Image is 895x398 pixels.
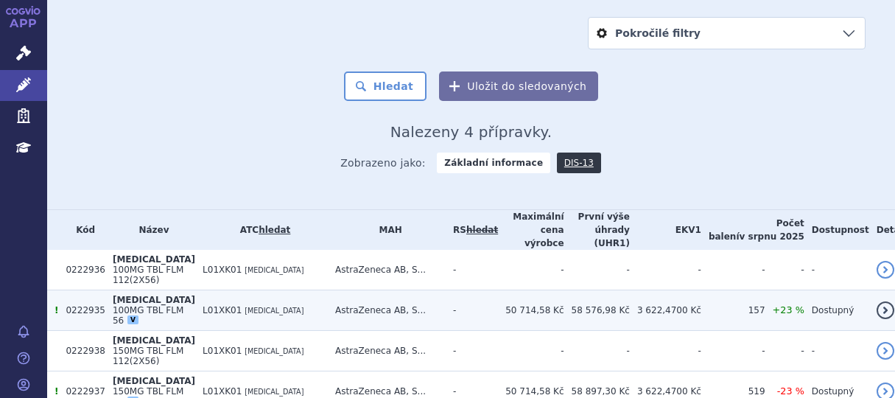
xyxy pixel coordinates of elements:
[328,210,446,250] th: MAH
[245,347,303,355] span: [MEDICAL_DATA]
[498,250,564,290] td: -
[589,18,865,49] a: Pokročilé filtry
[765,331,804,371] td: -
[777,385,804,397] span: -23 %
[877,342,894,360] a: detail
[203,346,242,356] span: L01XK01
[701,331,765,371] td: -
[328,290,446,331] td: AstraZeneca AB, S...
[113,295,195,305] span: [MEDICAL_DATA]
[446,290,498,331] td: -
[328,331,446,371] td: AstraZeneca AB, S...
[804,290,869,331] td: Dostupný
[58,290,105,331] td: 0222935
[439,71,598,101] button: Uložit do sledovaných
[344,71,427,101] button: Hledat
[113,376,195,386] span: [MEDICAL_DATA]
[564,290,630,331] td: 58 576,98 Kč
[466,225,498,235] del: hledat
[259,225,290,235] a: hledat
[877,301,894,319] a: detail
[804,250,869,290] td: -
[773,304,804,315] span: +23 %
[113,335,195,346] span: [MEDICAL_DATA]
[557,153,601,173] a: DIS-13
[245,266,303,274] span: [MEDICAL_DATA]
[195,210,328,250] th: ATC
[446,210,498,250] th: RS
[113,305,183,326] span: 100MG TBL FLM 56
[446,331,498,371] td: -
[328,250,446,290] td: AstraZeneca AB, S...
[203,305,242,315] span: L01XK01
[804,210,869,250] th: Dostupnost
[701,210,804,250] th: Počet balení
[564,331,630,371] td: -
[58,331,105,371] td: 0222938
[630,331,701,371] td: -
[58,210,105,250] th: Kód
[390,123,552,141] span: Nalezeny 4 přípravky.
[630,210,701,250] th: EKV1
[498,331,564,371] td: -
[58,250,105,290] td: 0222936
[498,210,564,250] th: Maximální cena výrobce
[564,210,630,250] th: První výše úhrady (UHR1)
[203,386,242,397] span: L01XK01
[630,250,701,290] td: -
[765,250,804,290] td: -
[105,210,195,250] th: Název
[740,231,804,242] span: v srpnu 2025
[804,331,869,371] td: -
[203,265,242,275] span: L01XK01
[113,254,195,265] span: [MEDICAL_DATA]
[55,386,58,397] span: Tento přípravek má více úhrad.
[877,261,894,279] a: detail
[113,346,183,366] span: 150MG TBL FLM 112(2X56)
[446,250,498,290] td: -
[564,250,630,290] td: -
[245,388,303,396] span: [MEDICAL_DATA]
[127,315,138,324] div: V
[701,290,765,331] td: 157
[113,265,183,285] span: 100MG TBL FLM 112(2X56)
[701,250,765,290] td: -
[466,225,498,235] a: vyhledávání neobsahuje žádnou platnou referenční skupinu
[245,307,303,315] span: [MEDICAL_DATA]
[55,305,58,315] span: Tento přípravek má více úhrad.
[630,290,701,331] td: 3 622,4700 Kč
[498,290,564,331] td: 50 714,58 Kč
[437,153,550,173] strong: Základní informace
[340,153,426,173] span: Zobrazeno jako:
